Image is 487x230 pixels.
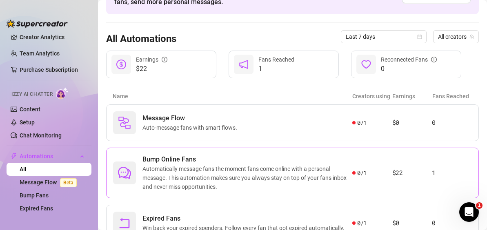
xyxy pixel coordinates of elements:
[20,192,49,199] a: Bump Fans
[142,155,352,164] span: Bump Online Fans
[142,123,240,132] span: Auto-message fans with smart flows.
[24,119,33,127] img: Profile image for Ella
[46,93,157,111] div: Do you have an affiliate program?
[438,31,474,43] span: All creators
[118,217,131,230] span: rollback
[7,20,68,28] img: logo-BBDzfeDw.svg
[118,166,131,179] span: comment
[11,153,17,159] span: thunderbolt
[162,57,167,62] span: info-circle
[258,56,294,63] span: Fans Reached
[432,118,472,128] article: 0
[35,120,81,126] b: [PERSON_NAME]
[47,37,157,55] div: Great. if its good. ill def subscribe
[56,87,69,99] img: AI Chatter
[20,132,62,139] a: Chat Monitoring
[7,93,157,118] div: Kunde says…
[469,34,474,39] span: team
[13,142,127,197] div: Hi [PERSON_NAME], our affiliate program is pretty straightforward - you get a 10% commission on e...
[20,179,80,186] a: Message FlowBeta
[136,55,167,64] div: Earnings
[357,168,367,177] span: 0 / 1
[392,118,432,128] article: $0
[476,202,483,209] span: 1
[5,3,21,19] button: go back
[392,168,432,178] article: $22
[54,42,150,50] div: Great. if its good. ill def subscribe
[392,92,432,101] article: Earnings
[7,37,157,62] div: Kunde says…
[20,119,35,126] a: Setup
[417,34,422,39] span: calendar
[239,60,249,69] span: notification
[432,168,472,178] article: 1
[432,218,472,228] article: 0
[42,158,72,164] b: recurring
[53,98,150,106] div: Do you have an affiliate program?
[381,64,437,74] span: 0
[7,137,134,210] div: Hi [PERSON_NAME], our affiliate program is pretty straightforward - you get a 10%recurringcommiss...
[40,4,93,10] h1: [PERSON_NAME]
[7,61,134,87] div: Glad to hear that! Let me know if you have any questions while testing it out.
[20,31,85,44] a: Creator Analytics
[116,60,126,69] span: dollar
[459,202,479,222] iframe: Intercom live chat
[20,106,40,113] a: Content
[118,116,131,129] img: svg%3e
[106,33,176,46] h3: All Automations
[35,119,139,127] div: joined the conversation
[357,118,367,127] span: 0 / 1
[40,10,102,18] p: The team can also help
[60,178,77,187] span: Beta
[258,64,294,74] span: 1
[23,4,36,18] img: Profile image for Ella
[346,31,422,43] span: Last 7 days
[20,50,60,57] a: Team Analytics
[7,118,157,137] div: Ella says…
[113,92,352,101] article: Name
[142,113,240,123] span: Message Flow
[20,150,78,163] span: Automations
[142,214,348,223] span: Expired Fans
[392,218,432,228] article: $0
[7,61,157,93] div: Giselle says…
[20,63,85,76] a: Purchase Subscription
[20,205,53,212] a: Expired Fans
[361,60,371,69] span: heart
[352,92,392,101] article: Creators using
[7,137,157,228] div: Ella says…
[381,55,437,64] div: Reconnected Fans
[20,166,27,172] a: All
[136,64,167,74] span: $22
[143,3,158,18] div: Close
[431,57,437,62] span: info-circle
[142,164,352,191] span: Automatically message fans the moment fans come online with a personal message. This automation m...
[357,219,367,228] span: 0 / 1
[128,3,143,19] button: Home
[11,91,53,98] span: Izzy AI Chatter
[432,92,472,101] article: Fans Reached
[13,66,127,82] div: Glad to hear that! Let me know if you have any questions while testing it out.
